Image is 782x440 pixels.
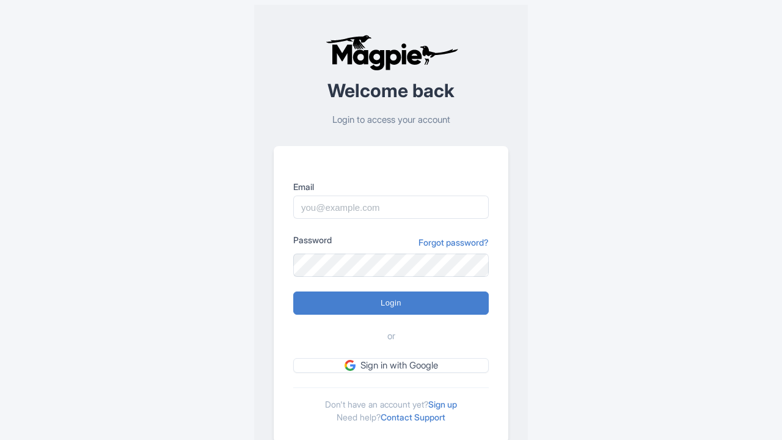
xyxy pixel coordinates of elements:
label: Password [293,233,332,246]
label: Email [293,180,489,193]
span: or [387,329,395,343]
div: Don't have an account yet? Need help? [293,387,489,424]
img: logo-ab69f6fb50320c5b225c76a69d11143b.png [323,34,460,71]
a: Contact Support [381,412,445,422]
p: Login to access your account [274,113,508,127]
input: Login [293,291,489,315]
a: Sign up [428,399,457,409]
a: Forgot password? [418,236,489,249]
a: Sign in with Google [293,358,489,373]
img: google.svg [345,360,356,371]
h2: Welcome back [274,81,508,101]
input: you@example.com [293,196,489,219]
